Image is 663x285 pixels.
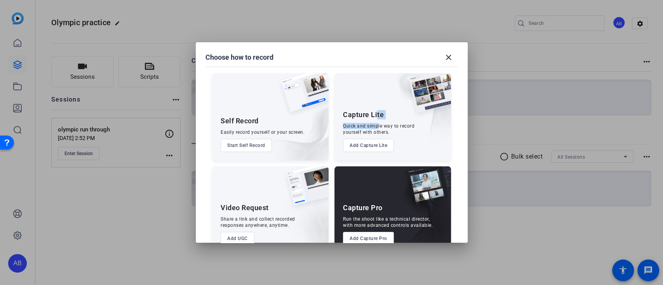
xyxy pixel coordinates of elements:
[343,232,394,245] button: Add Capture Pro
[343,110,384,119] div: Capture Lite
[444,53,453,62] mat-icon: close
[275,73,329,120] img: self-record.png
[343,139,394,152] button: Add Capture Lite
[381,73,451,151] img: embarkstudio-capture-lite.png
[205,53,273,62] h1: Choose how to record
[221,216,295,228] div: Share a link and collect recorded responses anywhere, anytime.
[343,123,414,135] div: Quick and simple way to record yourself with others.
[393,176,451,254] img: embarkstudio-capture-pro.png
[284,190,329,254] img: embarkstudio-ugc-content.png
[261,90,329,161] img: embarkstudio-self-record.png
[343,203,383,212] div: Capture Pro
[221,232,254,245] button: Add UGC
[343,216,433,228] div: Run the shoot like a technical director, with more advanced controls available.
[400,166,451,214] img: capture-pro.png
[221,203,269,212] div: Video Request
[403,73,451,121] img: capture-lite.png
[221,116,259,126] div: Self Record
[221,129,305,135] div: Easily record yourself or your screen.
[280,166,329,213] img: ugc-content.png
[221,139,272,152] button: Start Self Record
